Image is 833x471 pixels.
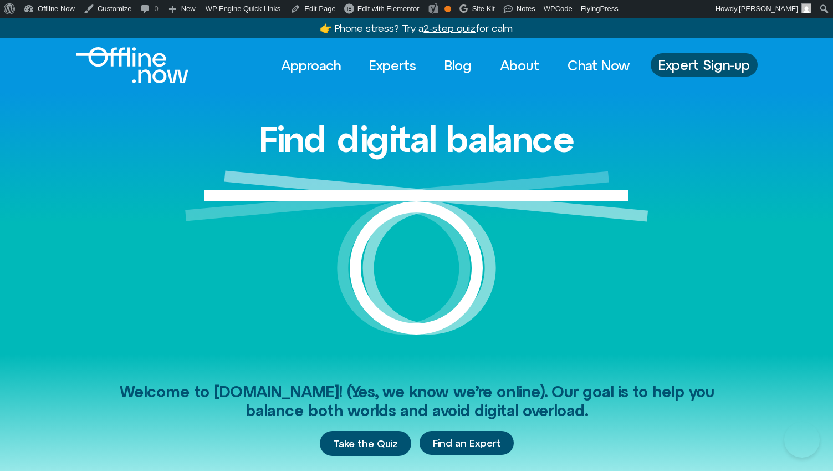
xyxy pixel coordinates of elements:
[320,22,513,34] a: 👉 Phone stress? Try a2-step quizfor calm
[359,53,426,78] a: Experts
[658,58,750,72] span: Expert Sign-up
[333,438,398,450] span: Take the Quiz
[435,53,482,78] a: Blog
[259,120,575,159] h1: Find digital balance
[444,6,451,12] div: OK
[320,431,411,457] a: Take the Quiz
[472,4,495,13] span: Site Kit
[119,383,714,419] span: Welcome to [DOMAIN_NAME]! (Yes, we know we’re online). Our goal is to help you balance both world...
[739,4,798,13] span: [PERSON_NAME]
[76,47,188,83] img: offline.now
[784,422,820,458] iframe: Botpress
[271,53,351,78] a: Approach
[420,431,514,455] a: Find an Expert
[423,22,476,34] u: 2-step quiz
[76,47,170,83] div: Logo
[271,53,640,78] nav: Menu
[357,4,420,13] span: Edit with Elementor
[433,438,500,449] span: Find an Expert
[490,53,549,78] a: About
[558,53,640,78] a: Chat Now
[651,53,758,77] a: Expert Sign-up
